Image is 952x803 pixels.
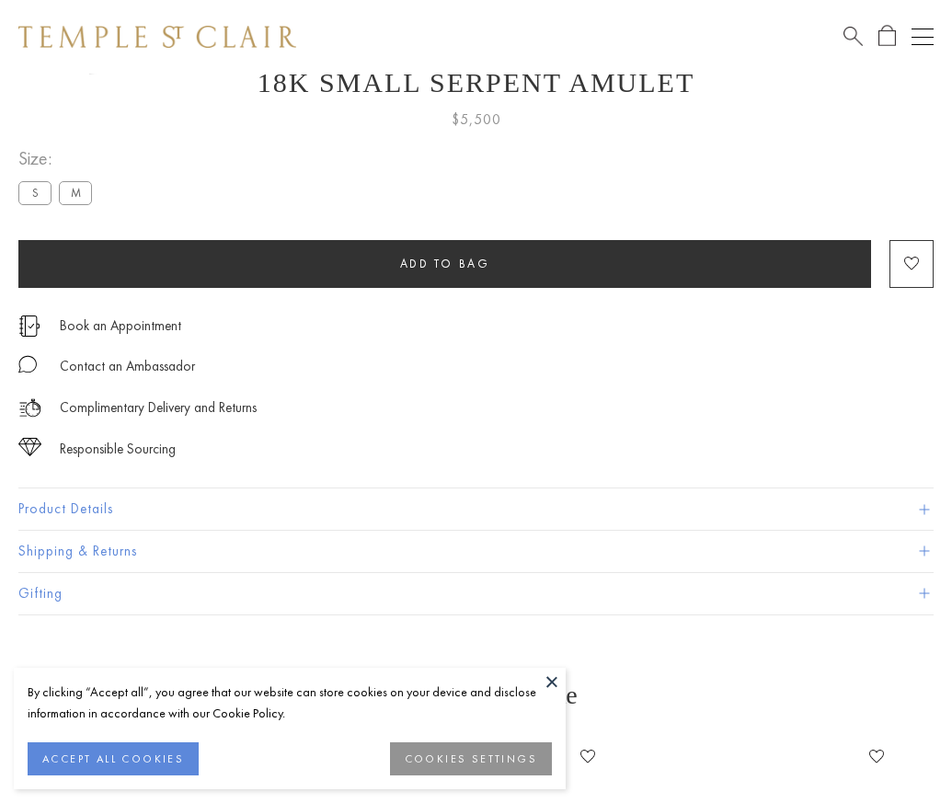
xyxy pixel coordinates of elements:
button: COOKIES SETTINGS [390,742,552,775]
div: Contact an Ambassador [60,355,195,378]
p: Complimentary Delivery and Returns [60,396,257,419]
img: Temple St. Clair [18,26,296,48]
a: Book an Appointment [60,315,181,336]
img: MessageIcon-01_2.svg [18,355,37,373]
img: icon_delivery.svg [18,396,41,419]
button: Open navigation [912,26,934,48]
span: Add to bag [400,256,490,271]
button: Product Details [18,488,934,530]
button: Gifting [18,573,934,614]
div: By clicking “Accept all”, you agree that our website can store cookies on your device and disclos... [28,682,552,724]
a: Search [843,25,863,48]
label: M [59,181,92,204]
button: Add to bag [18,240,871,288]
div: Responsible Sourcing [60,438,176,461]
button: Shipping & Returns [18,531,934,572]
h1: 18K Small Serpent Amulet [18,67,934,98]
span: Size: [18,143,99,174]
a: Open Shopping Bag [878,25,896,48]
img: icon_appointment.svg [18,315,40,337]
button: ACCEPT ALL COOKIES [28,742,199,775]
label: S [18,181,52,204]
img: icon_sourcing.svg [18,438,41,456]
span: $5,500 [452,108,501,132]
